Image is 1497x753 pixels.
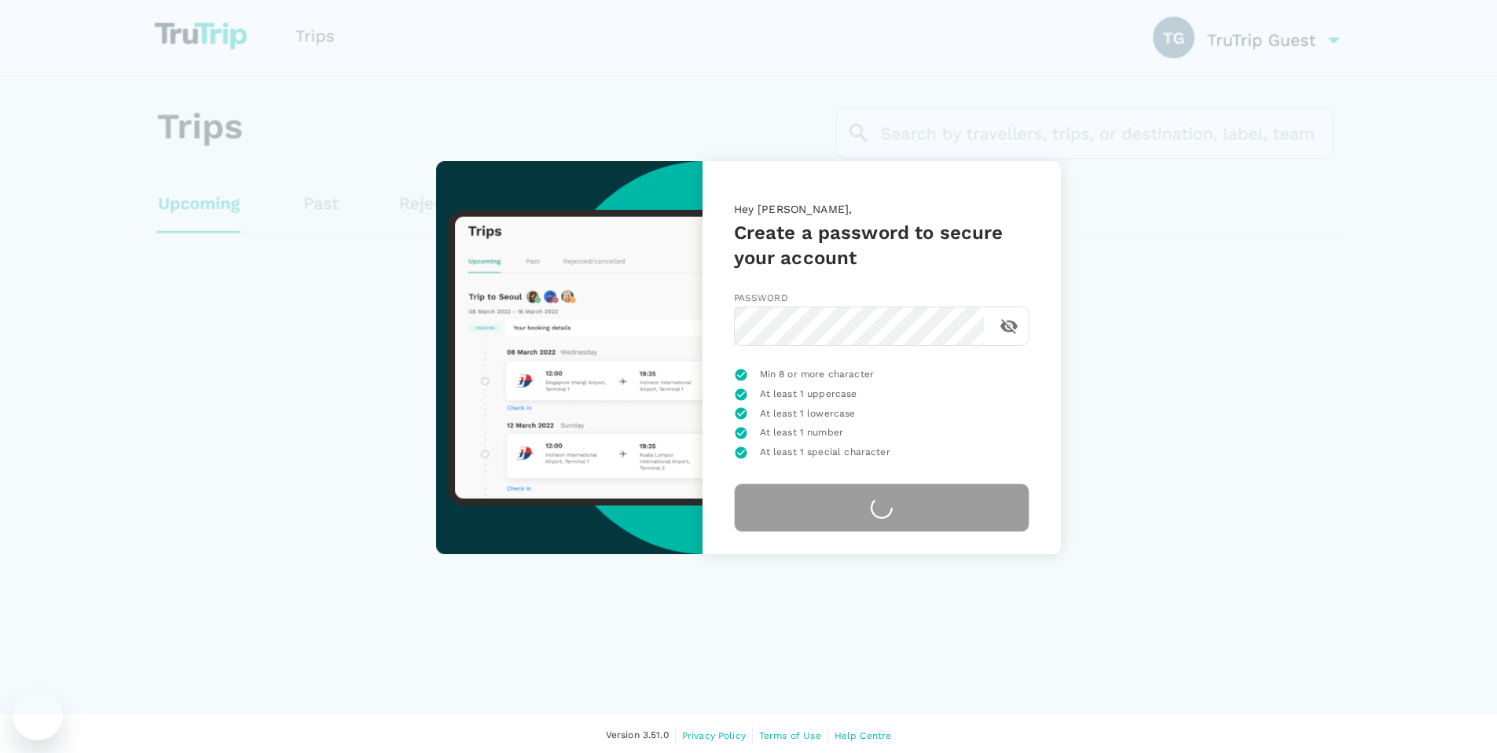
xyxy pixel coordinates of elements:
button: toggle password visibility [990,307,1028,345]
span: Privacy Policy [682,730,746,741]
iframe: Button to launch messaging window [13,690,63,740]
span: At least 1 uppercase [760,387,857,402]
span: Min 8 or more character [760,367,874,383]
h5: Create a password to secure your account [734,220,1029,270]
span: At least 1 number [760,425,844,441]
p: Hey [PERSON_NAME], [734,201,1029,220]
span: Password [734,292,788,303]
span: Help Centre [835,730,892,741]
img: trutrip-set-password [436,161,702,554]
span: At least 1 lowercase [760,406,856,422]
span: Version 3.51.0 [606,728,669,744]
a: Help Centre [835,727,892,744]
span: At least 1 special character [760,445,890,461]
span: Terms of Use [759,730,821,741]
a: Terms of Use [759,727,821,744]
a: Privacy Policy [682,727,746,744]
